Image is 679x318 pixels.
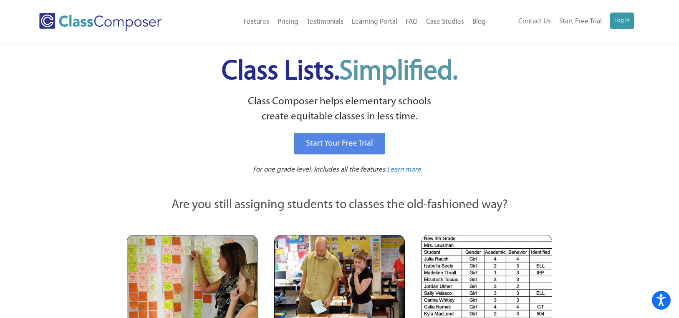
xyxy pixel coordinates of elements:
[348,13,401,31] a: Learning Portal
[273,13,303,31] a: Pricing
[387,166,423,173] span: Learn more.
[610,13,634,29] a: Log In
[240,13,273,31] a: Features
[303,13,348,31] a: Testimonials
[253,166,387,173] span: For one grade level. Includes all the features.
[387,165,423,175] a: Learn more.
[490,13,634,31] nav: Header Menu
[39,13,162,31] img: Class Composer
[422,13,468,31] a: Case Studies
[468,13,490,31] a: Blog
[514,13,555,31] a: Contact Us
[339,58,458,86] span: Simplified.
[306,139,373,148] span: Start Your Free Trial
[401,13,422,31] a: FAQ
[196,13,490,31] nav: Header Menu
[126,94,554,125] p: Class Composer helps elementary schools create equitable classes in less time.
[127,196,553,215] p: Are you still assigning students to classes the old-fashioned way?
[555,13,606,31] a: Start Free Trial
[294,133,385,154] a: Start Your Free Trial
[222,58,458,86] span: Class Lists.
